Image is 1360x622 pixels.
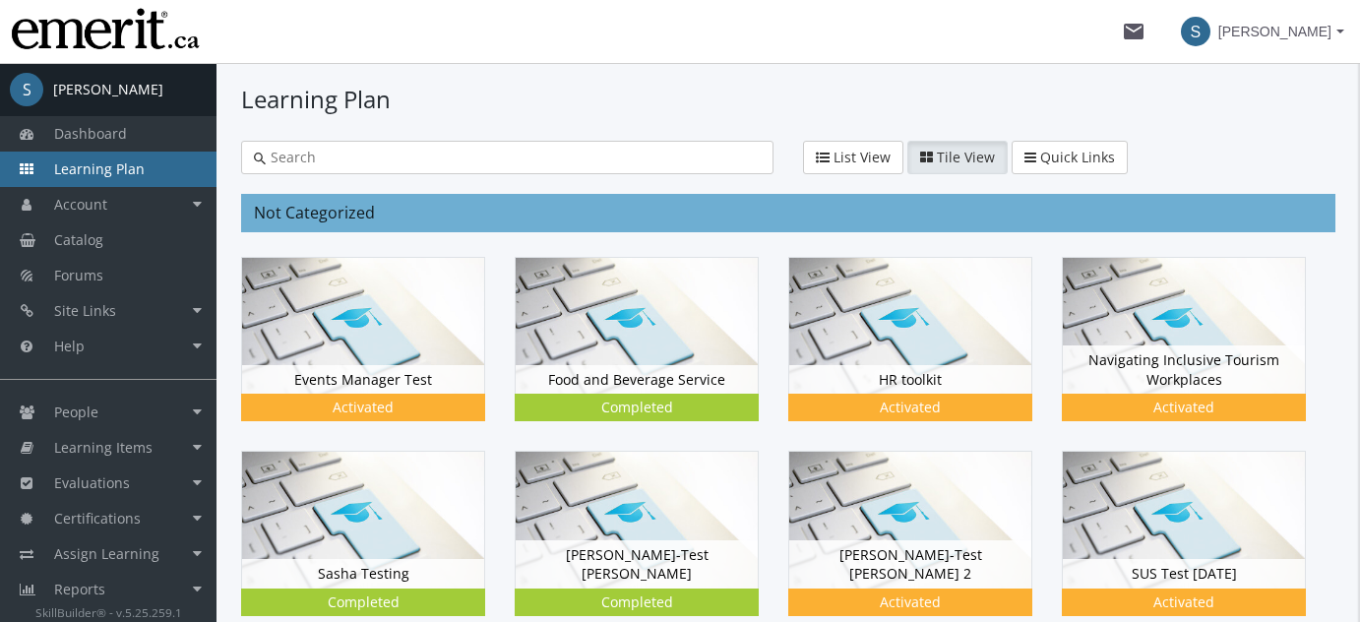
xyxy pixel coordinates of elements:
span: List View [834,148,891,166]
span: Help [54,337,85,355]
div: Activated [792,398,1028,417]
div: Activated [1066,592,1302,612]
mat-icon: mail [1122,20,1145,43]
div: Events Manager Test [242,365,484,395]
span: Reports [54,580,105,598]
span: Certifications [54,509,141,528]
span: Assign Learning [54,544,159,563]
div: Activated [792,592,1028,612]
div: HR toolkit [789,365,1031,395]
div: Completed [519,398,755,417]
input: Search [266,148,761,167]
div: SUS Test [DATE] [1063,559,1305,589]
div: [PERSON_NAME]-Test [PERSON_NAME] [516,540,758,589]
span: Learning Plan [54,159,145,178]
span: Quick Links [1040,148,1115,166]
h1: Learning Plan [241,83,1335,116]
div: Activated [245,398,481,417]
div: HR toolkit [788,257,1062,451]
span: Tile View [937,148,995,166]
div: Navigating Inclusive Tourism Workplaces [1063,345,1305,394]
span: People [54,403,98,421]
span: S [1181,17,1210,46]
span: Learning Items [54,438,153,457]
div: Food and Beverage Service [515,257,788,451]
span: Catalog [54,230,103,249]
div: Completed [519,592,755,612]
small: SkillBuilder® - v.5.25.259.1 [35,604,182,620]
span: Dashboard [54,124,127,143]
div: [PERSON_NAME]-Test [PERSON_NAME] 2 [789,540,1031,589]
span: Site Links [54,301,116,320]
div: Navigating Inclusive Tourism Workplaces [1062,257,1335,451]
div: Completed [245,592,481,612]
span: S [10,73,43,106]
span: [PERSON_NAME] [1218,14,1331,49]
div: Food and Beverage Service [516,365,758,395]
div: Activated [1066,398,1302,417]
span: Evaluations [54,473,130,492]
span: Forums [54,266,103,284]
div: Events Manager Test [241,257,515,451]
div: [PERSON_NAME] [53,80,163,99]
span: Not Categorized [254,202,375,223]
span: Account [54,195,107,214]
div: Sasha Testing [242,559,484,589]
